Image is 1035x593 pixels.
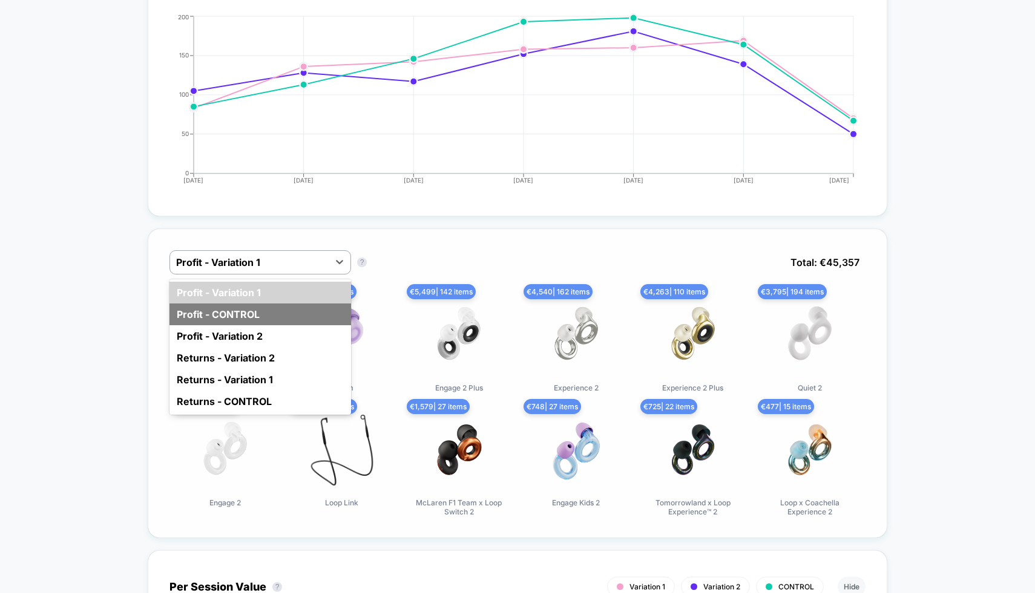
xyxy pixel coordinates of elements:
span: € 725 | 22 items [640,399,697,414]
button: ? [272,582,282,592]
span: Loop x Coachella Experience 2 [764,498,855,516]
img: Quiet 2 [767,293,852,377]
span: Variation 2 [703,582,740,591]
tspan: [DATE] [623,177,643,184]
span: Variation 1 [629,582,665,591]
span: € 5,499 | 142 items [407,284,476,299]
span: Engage 2 [209,498,241,507]
img: Loop Link [300,407,384,492]
img: Experience 2 Plus [651,293,735,377]
tspan: [DATE] [183,177,203,184]
tspan: [DATE] [404,177,424,184]
tspan: 50 [182,130,189,137]
span: Quiet 2 [798,383,822,392]
div: Profit - Variation 1 [169,282,351,303]
tspan: [DATE] [294,177,314,184]
div: Returns - Variation 1 [169,369,351,390]
div: Returns - CONTROL [169,390,351,412]
span: Engage Kids 2 [552,498,600,507]
img: Engage 2 Plus [416,293,501,377]
span: Experience 2 Plus [662,383,723,392]
img: Experience 2 [534,293,619,377]
div: TRANSACTIONS [157,13,853,195]
div: Profit - Variation 2 [169,325,351,347]
span: CONTROL [778,582,814,591]
span: Experience 2 [554,383,599,392]
img: Loop x Coachella Experience 2 [767,407,852,492]
span: € 748 | 27 items [524,399,581,414]
span: Loop Link [325,498,358,507]
span: € 477 | 15 items [758,399,814,414]
tspan: [DATE] [829,177,849,184]
span: Tomorrowland x Loop Experience™ 2 [648,498,738,516]
img: McLaren F1 Team x Loop Switch 2 [416,407,501,492]
div: Returns - Variation 2 [169,347,351,369]
span: McLaren F1 Team x Loop Switch 2 [413,498,504,516]
tspan: 100 [179,91,189,98]
span: Total: € 45,357 [784,250,866,274]
button: ? [357,258,367,267]
tspan: 200 [178,13,189,20]
img: Engage 2 [183,407,268,492]
tspan: 0 [185,169,189,177]
img: Engage Kids 2 [534,407,619,492]
div: Profit - CONTROL [169,303,351,325]
tspan: 150 [179,51,189,59]
span: € 3,795 | 194 items [758,284,827,299]
tspan: [DATE] [734,177,754,184]
span: € 4,540 | 162 items [524,284,593,299]
span: Engage 2 Plus [435,383,483,392]
img: Tomorrowland x Loop Experience™ 2 [651,407,735,492]
span: € 1,579 | 27 items [407,399,470,414]
span: € 4,263 | 110 items [640,284,708,299]
tspan: [DATE] [514,177,534,184]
